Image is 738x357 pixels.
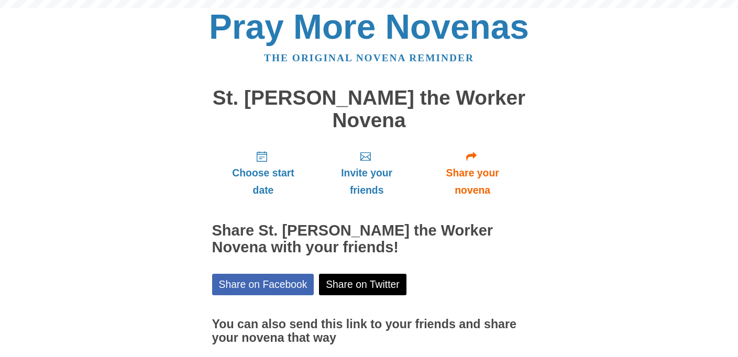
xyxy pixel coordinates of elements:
h2: Share St. [PERSON_NAME] the Worker Novena with your friends! [212,222,526,256]
span: Share your novena [429,164,516,199]
h1: St. [PERSON_NAME] the Worker Novena [212,87,526,131]
a: Choose start date [212,142,315,204]
a: Share on Facebook [212,274,314,295]
a: Share on Twitter [319,274,406,295]
a: Share your novena [419,142,526,204]
span: Choose start date [223,164,304,199]
span: Invite your friends [325,164,408,199]
h3: You can also send this link to your friends and share your novena that way [212,318,526,344]
a: Invite your friends [314,142,418,204]
a: The original novena reminder [264,52,474,63]
a: Pray More Novenas [209,7,529,46]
